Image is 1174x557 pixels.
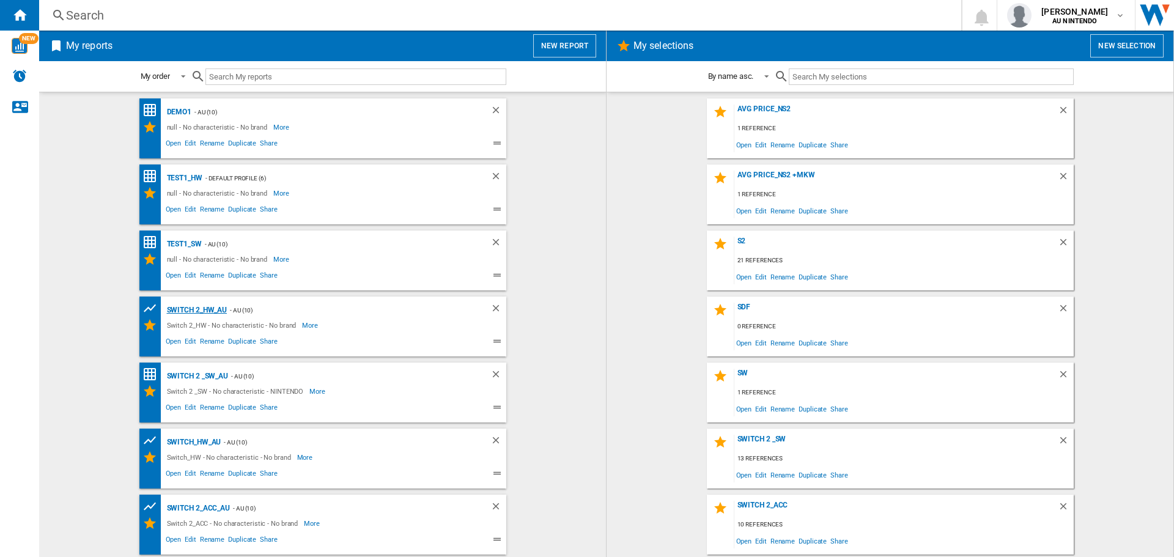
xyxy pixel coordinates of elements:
[142,235,164,250] div: Price Matrix
[183,270,198,284] span: Edit
[769,136,797,153] span: Rename
[164,450,297,465] div: Switch_HW - No characteristic - No brand
[142,169,164,184] div: Price Matrix
[164,369,229,384] div: Switch 2 _SW_AU
[198,204,226,218] span: Rename
[226,336,258,350] span: Duplicate
[64,34,115,57] h2: My reports
[164,186,274,201] div: null - No characteristic - No brand
[198,270,226,284] span: Rename
[164,237,202,252] div: test1_SW
[734,517,1074,533] div: 10 references
[226,204,258,218] span: Duplicate
[734,202,754,219] span: Open
[753,467,769,483] span: Edit
[273,186,291,201] span: More
[1007,3,1032,28] img: profile.jpg
[302,318,320,333] span: More
[227,303,465,318] div: - AU (10)
[734,467,754,483] span: Open
[142,367,164,382] div: Price Matrix
[490,435,506,450] div: Delete
[183,204,198,218] span: Edit
[631,34,696,57] h2: My selections
[164,318,303,333] div: Switch 2_HW - No characteristic - No brand
[12,38,28,54] img: wise-card.svg
[734,237,1058,253] div: s2
[142,318,164,333] div: My Selections
[304,516,322,531] span: More
[66,7,929,24] div: Search
[258,468,279,482] span: Share
[258,534,279,548] span: Share
[797,334,829,351] span: Duplicate
[753,533,769,549] span: Edit
[142,186,164,201] div: My Selections
[164,171,202,186] div: test1_HW
[198,138,226,152] span: Rename
[1052,17,1098,25] b: AU NINTENDO
[734,369,1058,385] div: SW
[490,501,506,516] div: Delete
[797,400,829,417] span: Duplicate
[164,336,183,350] span: Open
[141,72,170,81] div: My order
[164,534,183,548] span: Open
[164,435,221,450] div: Switch_HW_AU
[829,467,850,483] span: Share
[829,268,850,285] span: Share
[1058,303,1074,319] div: Delete
[533,34,596,57] button: New report
[226,468,258,482] span: Duplicate
[1058,105,1074,121] div: Delete
[297,450,315,465] span: More
[258,138,279,152] span: Share
[797,202,829,219] span: Duplicate
[734,268,754,285] span: Open
[734,303,1058,319] div: sdf
[198,534,226,548] span: Rename
[258,204,279,218] span: Share
[202,237,466,252] div: - AU (10)
[797,533,829,549] span: Duplicate
[221,435,465,450] div: - AU (10)
[164,120,274,135] div: null - No characteristic - No brand
[273,120,291,135] span: More
[734,334,754,351] span: Open
[226,138,258,152] span: Duplicate
[734,136,754,153] span: Open
[273,252,291,267] span: More
[753,202,769,219] span: Edit
[753,400,769,417] span: Edit
[142,103,164,118] div: Price Matrix
[769,268,797,285] span: Rename
[734,385,1074,400] div: 1 reference
[164,303,227,318] div: Switch 2_HW_AU
[769,533,797,549] span: Rename
[183,336,198,350] span: Edit
[191,105,465,120] div: - AU (10)
[1058,501,1074,517] div: Delete
[142,252,164,267] div: My Selections
[164,138,183,152] span: Open
[1058,369,1074,385] div: Delete
[19,33,39,44] span: NEW
[797,467,829,483] span: Duplicate
[1058,237,1074,253] div: Delete
[164,252,274,267] div: null - No characteristic - No brand
[164,516,305,531] div: Switch 2_ACC - No characteristic - No brand
[769,202,797,219] span: Rename
[769,400,797,417] span: Rename
[309,384,327,399] span: More
[829,533,850,549] span: Share
[202,171,466,186] div: - Default profile (6)
[769,467,797,483] span: Rename
[164,270,183,284] span: Open
[829,202,850,219] span: Share
[797,268,829,285] span: Duplicate
[734,533,754,549] span: Open
[829,400,850,417] span: Share
[226,534,258,548] span: Duplicate
[183,468,198,482] span: Edit
[753,334,769,351] span: Edit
